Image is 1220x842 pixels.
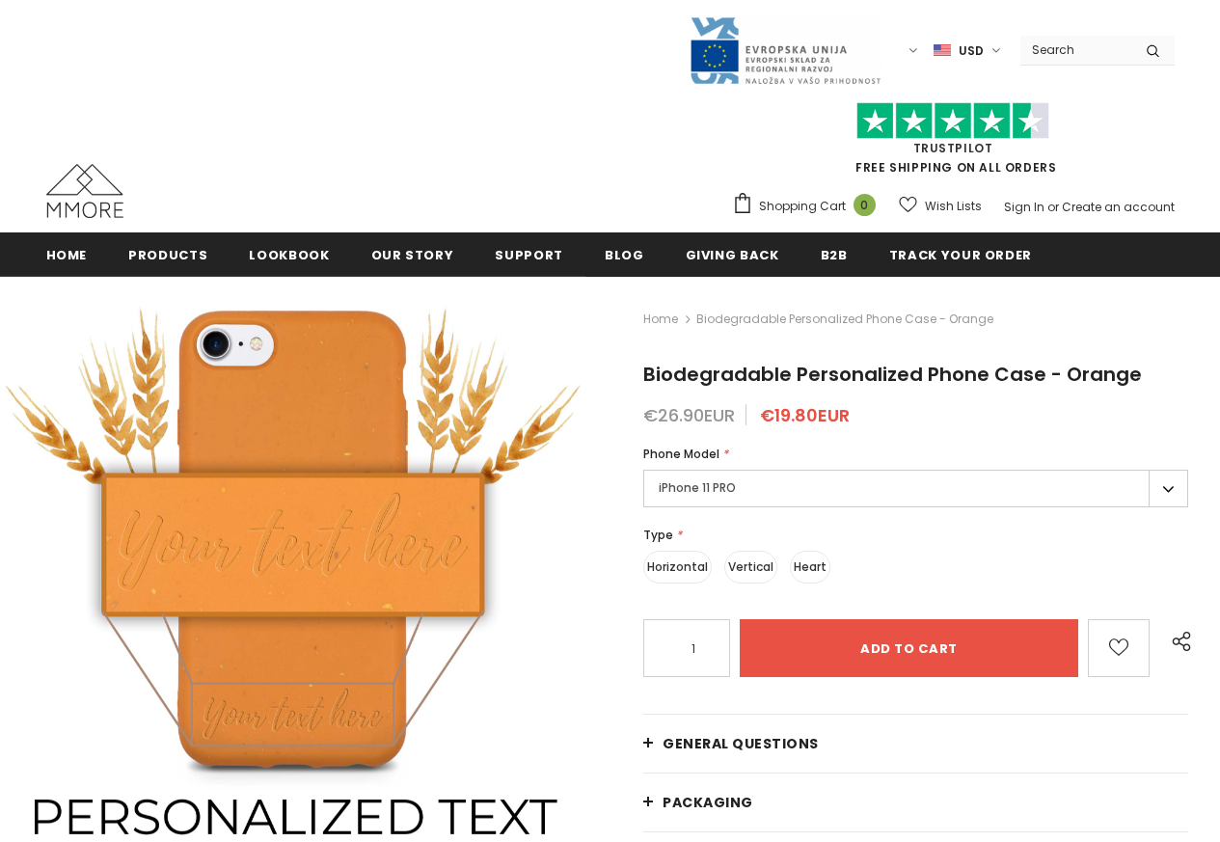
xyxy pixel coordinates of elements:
[643,446,719,462] span: Phone Model
[128,232,207,276] a: Products
[643,527,673,543] span: Type
[643,715,1188,773] a: General Questions
[889,232,1032,276] a: Track your order
[689,15,881,86] img: Javni Razpis
[790,551,830,584] label: Heart
[1004,199,1044,215] a: Sign In
[663,793,753,812] span: PACKAGING
[740,619,1078,677] input: Add to cart
[821,246,848,264] span: B2B
[605,232,644,276] a: Blog
[643,361,1142,388] span: Biodegradable Personalized Phone Case - Orange
[1047,199,1059,215] span: or
[643,470,1188,507] label: iPhone 11 PRO
[759,197,846,216] span: Shopping Cart
[760,403,850,427] span: €19.80EUR
[913,140,993,156] a: Trustpilot
[46,246,88,264] span: Home
[495,232,563,276] a: support
[643,308,678,331] a: Home
[889,246,1032,264] span: Track your order
[854,194,876,216] span: 0
[925,197,982,216] span: Wish Lists
[1020,36,1131,64] input: Search Site
[1062,199,1175,215] a: Create an account
[663,734,819,753] span: General Questions
[689,41,881,58] a: Javni Razpis
[249,246,329,264] span: Lookbook
[249,232,329,276] a: Lookbook
[495,246,563,264] span: support
[732,192,885,221] a: Shopping Cart 0
[643,403,735,427] span: €26.90EUR
[732,111,1175,176] span: FREE SHIPPING ON ALL ORDERS
[899,189,982,223] a: Wish Lists
[371,232,454,276] a: Our Story
[46,164,123,218] img: MMORE Cases
[934,42,951,59] img: USD
[128,246,207,264] span: Products
[643,551,712,584] label: Horizontal
[696,308,993,331] span: Biodegradable Personalized Phone Case - Orange
[686,246,779,264] span: Giving back
[821,232,848,276] a: B2B
[605,246,644,264] span: Blog
[959,41,984,61] span: USD
[46,232,88,276] a: Home
[724,551,777,584] label: Vertical
[643,774,1188,831] a: PACKAGING
[686,232,779,276] a: Giving back
[371,246,454,264] span: Our Story
[856,102,1049,140] img: Trust Pilot Stars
